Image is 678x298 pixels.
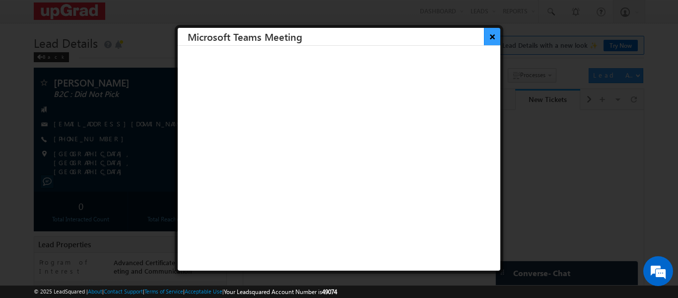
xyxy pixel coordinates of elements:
a: About [88,288,102,295]
a: Terms of Service [144,288,183,295]
em: Start Chat [135,230,180,243]
a: Contact Support [104,288,143,295]
img: d_60004797649_company_0_60004797649 [17,52,42,65]
span: © 2025 LeadSquared | | | | | [34,287,337,297]
div: Minimize live chat window [163,5,187,29]
a: Acceptable Use [185,288,222,295]
div: Chat with us now [52,52,167,65]
h3: Microsoft Teams Meeting [188,28,500,45]
textarea: Type your message and hit 'Enter' [13,92,181,221]
button: × [484,28,500,45]
span: 49074 [322,288,337,296]
span: Your Leadsquared Account Number is [224,288,337,296]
